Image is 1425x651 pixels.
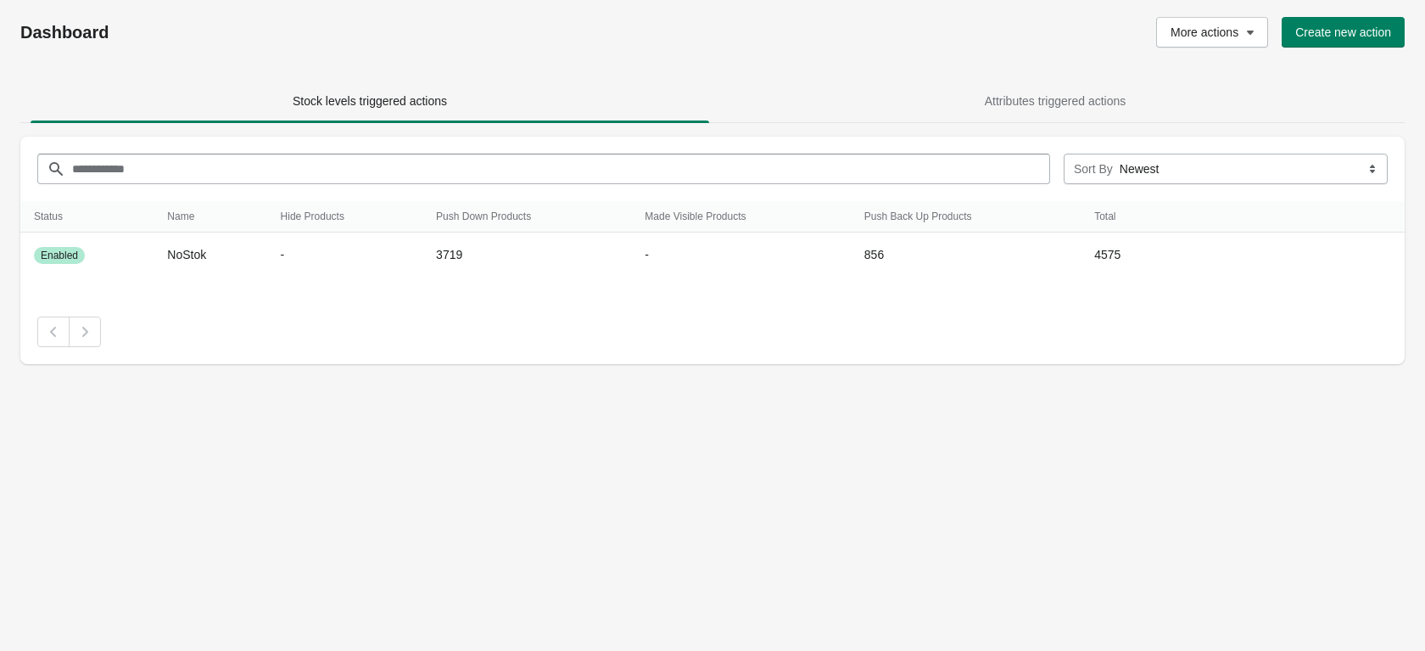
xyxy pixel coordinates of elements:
[167,248,206,261] span: NoStok
[1282,17,1405,48] button: Create new action
[37,317,1388,347] nav: Pagination
[1156,17,1268,48] button: More actions
[1081,201,1172,233] th: Total
[985,94,1126,108] span: Attributes triggered actions
[267,201,423,233] th: Hide Products
[20,22,626,42] h1: Dashboard
[851,201,1081,233] th: Push Back Up Products
[851,233,1081,278] td: 856
[1171,25,1238,39] span: More actions
[631,201,850,233] th: Made Visible Products
[422,233,631,278] td: 3719
[631,233,850,278] td: -
[41,249,78,262] span: Enabled
[154,201,266,233] th: Name
[293,94,447,108] span: Stock levels triggered actions
[1081,233,1172,278] td: 4575
[20,201,154,233] th: Status
[422,201,631,233] th: Push Down Products
[267,233,423,278] td: -
[1295,25,1391,39] span: Create new action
